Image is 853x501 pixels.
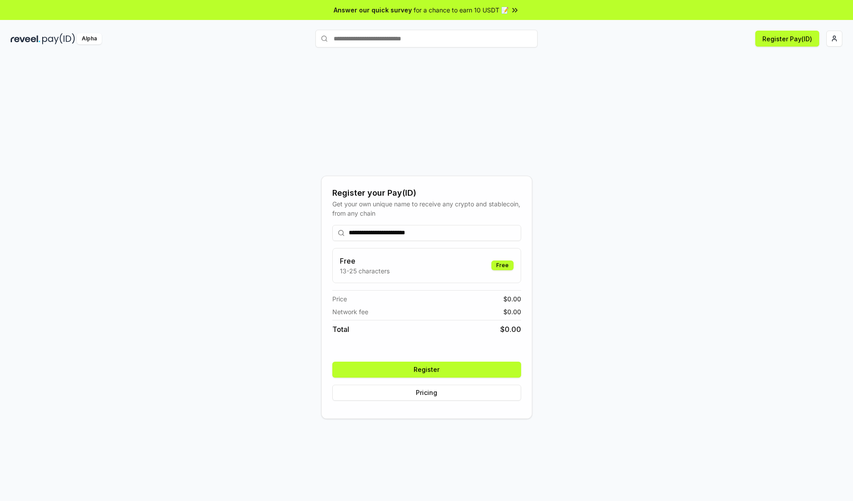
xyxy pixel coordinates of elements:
[11,33,40,44] img: reveel_dark
[755,31,819,47] button: Register Pay(ID)
[332,385,521,401] button: Pricing
[332,294,347,304] span: Price
[500,324,521,335] span: $ 0.00
[332,324,349,335] span: Total
[77,33,102,44] div: Alpha
[332,199,521,218] div: Get your own unique name to receive any crypto and stablecoin, from any chain
[334,5,412,15] span: Answer our quick survey
[42,33,75,44] img: pay_id
[332,187,521,199] div: Register your Pay(ID)
[340,256,390,266] h3: Free
[340,266,390,276] p: 13-25 characters
[491,260,514,270] div: Free
[332,307,368,316] span: Network fee
[503,307,521,316] span: $ 0.00
[503,294,521,304] span: $ 0.00
[414,5,509,15] span: for a chance to earn 10 USDT 📝
[332,362,521,378] button: Register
